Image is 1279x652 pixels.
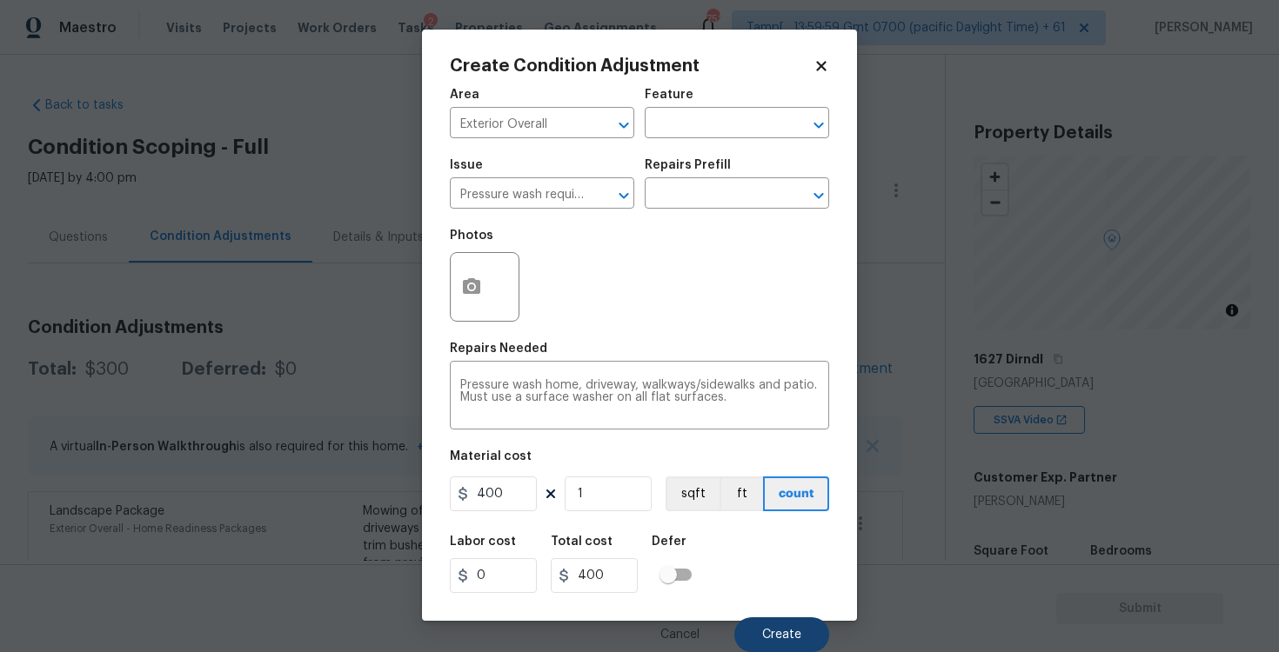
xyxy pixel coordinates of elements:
h2: Create Condition Adjustment [450,57,814,75]
h5: Area [450,89,479,101]
span: Create [762,629,801,642]
button: Open [612,183,636,208]
h5: Repairs Needed [450,343,547,355]
button: Open [612,113,636,137]
button: Create [734,617,829,652]
h5: Repairs Prefill [645,159,731,171]
textarea: Pressure wash home, driveway, walkways/sidewalks and patio. Must use a surface washer on all flat... [460,379,819,416]
h5: Defer [652,536,686,548]
button: Open [807,183,831,208]
button: count [763,476,829,511]
h5: Material cost [450,450,532,462]
button: Cancel [633,617,727,652]
h5: Issue [450,159,483,171]
h5: Labor cost [450,536,516,548]
button: sqft [666,476,720,511]
h5: Photos [450,230,493,242]
button: ft [720,476,763,511]
h5: Total cost [551,536,613,548]
h5: Feature [645,89,693,101]
button: Open [807,113,831,137]
span: Cancel [660,629,700,642]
